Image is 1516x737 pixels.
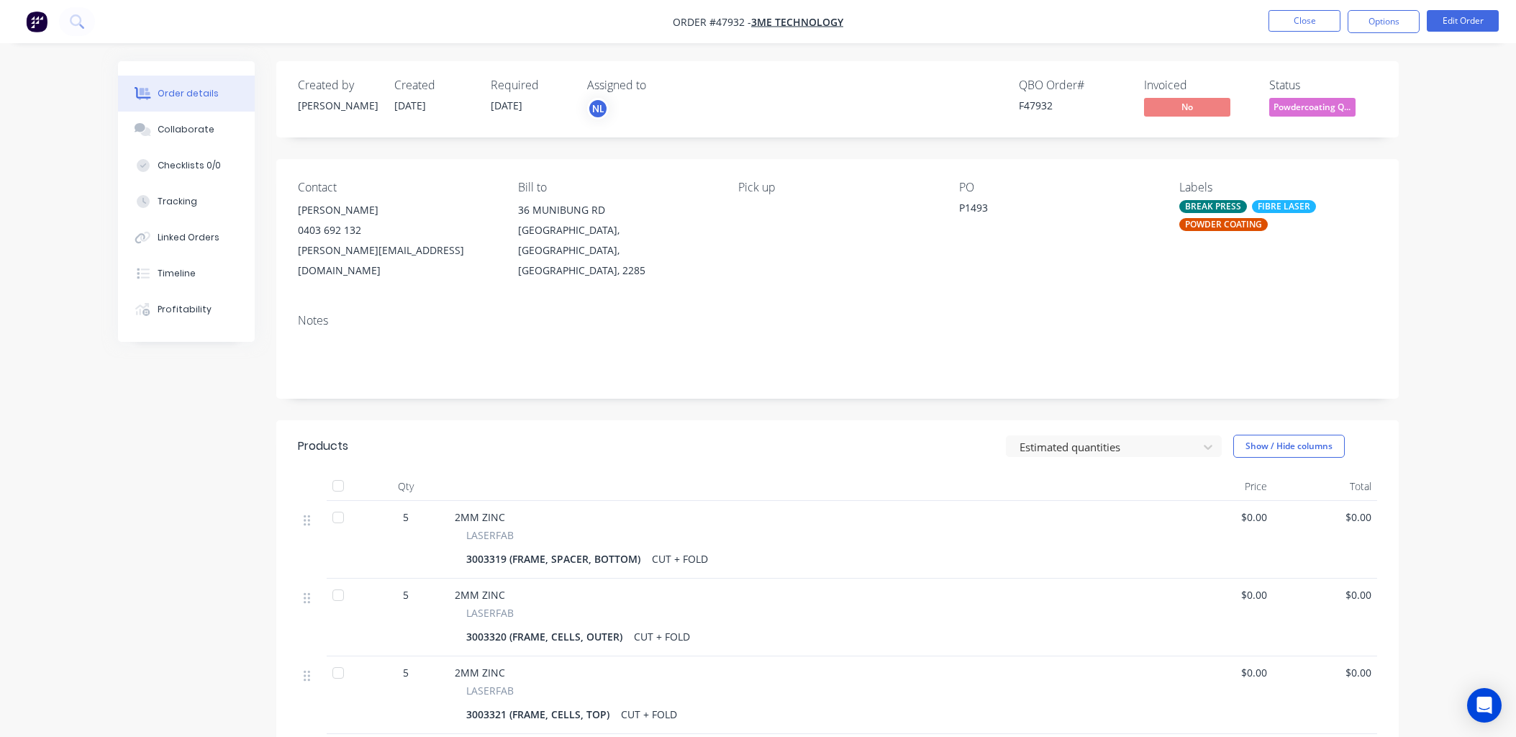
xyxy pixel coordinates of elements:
[158,87,219,100] div: Order details
[587,98,609,119] button: NL
[26,11,47,32] img: Factory
[959,181,1156,194] div: PO
[1348,10,1420,33] button: Options
[466,548,646,569] div: 3003319 (FRAME, SPACER, BOTTOM)
[738,181,935,194] div: Pick up
[1279,510,1371,525] span: $0.00
[158,231,219,244] div: Linked Orders
[466,704,615,725] div: 3003321 (FRAME, CELLS, TOP)
[518,200,715,220] div: 36 MUNIBUNG RD
[298,200,495,281] div: [PERSON_NAME]0403 692 132[PERSON_NAME][EMAIL_ADDRESS][DOMAIN_NAME]
[298,98,377,113] div: [PERSON_NAME]
[628,626,696,647] div: CUT + FOLD
[158,267,196,280] div: Timeline
[403,510,409,525] span: 5
[118,220,255,256] button: Linked Orders
[1467,688,1502,723] div: Open Intercom Messenger
[1427,10,1499,32] button: Edit Order
[394,99,426,112] span: [DATE]
[466,626,628,647] div: 3003320 (FRAME, CELLS, OUTER)
[1279,665,1371,680] span: $0.00
[1174,510,1267,525] span: $0.00
[118,184,255,220] button: Tracking
[158,303,212,316] div: Profitability
[1174,665,1267,680] span: $0.00
[1269,98,1356,116] span: Powdercoating Q...
[1279,587,1371,602] span: $0.00
[158,159,221,172] div: Checklists 0/0
[298,314,1377,327] div: Notes
[1019,98,1127,113] div: F47932
[158,195,197,208] div: Tracking
[1179,181,1376,194] div: Labels
[118,112,255,148] button: Collaborate
[1269,98,1356,119] button: Powdercoating Q...
[466,605,514,620] span: LASERFAB
[455,510,505,524] span: 2MM ZINC
[491,78,570,92] div: Required
[673,15,751,29] span: Order #47932 -
[394,78,473,92] div: Created
[298,438,348,455] div: Products
[466,528,514,543] span: LASERFAB
[118,76,255,112] button: Order details
[1269,78,1377,92] div: Status
[1252,200,1316,213] div: FIBRE LASER
[1179,218,1268,231] div: POWDER COATING
[1233,435,1345,458] button: Show / Hide columns
[455,588,505,602] span: 2MM ZINC
[158,123,214,136] div: Collaborate
[587,78,731,92] div: Assigned to
[298,200,495,220] div: [PERSON_NAME]
[646,548,714,569] div: CUT + FOLD
[615,704,683,725] div: CUT + FOLD
[1019,78,1127,92] div: QBO Order #
[298,220,495,240] div: 0403 692 132
[959,200,1139,220] div: P1493
[363,472,449,501] div: Qty
[1179,200,1247,213] div: BREAK PRESS
[518,181,715,194] div: Bill to
[298,240,495,281] div: [PERSON_NAME][EMAIL_ADDRESS][DOMAIN_NAME]
[1144,98,1230,116] span: No
[118,291,255,327] button: Profitability
[298,181,495,194] div: Contact
[1273,472,1377,501] div: Total
[518,200,715,281] div: 36 MUNIBUNG RD[GEOGRAPHIC_DATA], [GEOGRAPHIC_DATA], [GEOGRAPHIC_DATA], 2285
[518,220,715,281] div: [GEOGRAPHIC_DATA], [GEOGRAPHIC_DATA], [GEOGRAPHIC_DATA], 2285
[455,666,505,679] span: 2MM ZINC
[1268,10,1340,32] button: Close
[403,587,409,602] span: 5
[1174,587,1267,602] span: $0.00
[491,99,522,112] span: [DATE]
[118,148,255,184] button: Checklists 0/0
[118,256,255,291] button: Timeline
[403,665,409,680] span: 5
[751,15,843,29] a: 3ME TECHNOLOGY
[298,78,377,92] div: Created by
[1168,472,1273,501] div: Price
[1144,78,1252,92] div: Invoiced
[466,683,514,698] span: LASERFAB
